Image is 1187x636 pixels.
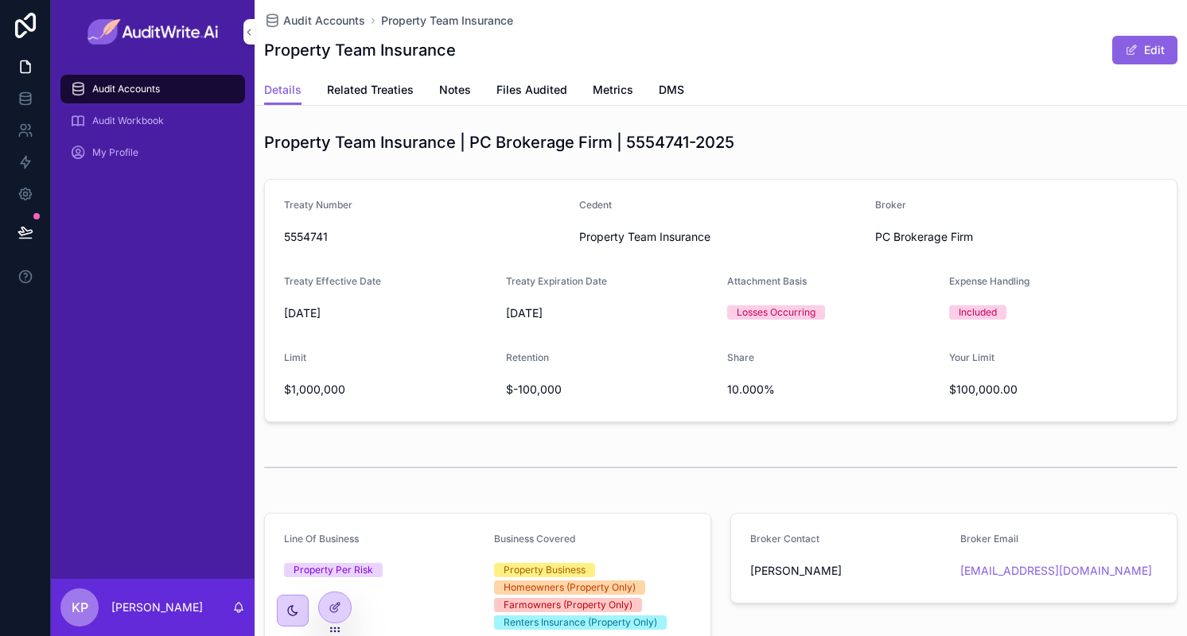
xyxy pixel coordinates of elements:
[494,533,575,545] span: Business Covered
[439,82,471,98] span: Notes
[960,563,1152,579] a: [EMAIL_ADDRESS][DOMAIN_NAME]
[504,598,632,612] div: Farmowners (Property Only)
[504,563,586,577] div: Property Business
[284,199,352,211] span: Treaty Number
[381,13,513,29] a: Property Team Insurance
[60,138,245,167] a: My Profile
[92,83,160,95] span: Audit Accounts
[111,599,203,615] p: [PERSON_NAME]
[264,39,456,61] h1: Property Team Insurance
[264,131,734,153] h1: Property Team Insurance | PC Brokerage Firm | 5554741-2025
[579,199,612,211] span: Cedent
[264,76,302,106] a: Details
[506,351,549,363] span: Retention
[92,114,164,127] span: Audit Workbook
[284,229,566,245] span: 5554741
[284,382,493,397] span: $1,000,000
[284,275,381,287] span: Treaty Effective Date
[727,382,936,397] span: 10.000%
[504,580,636,595] div: Homeowners (Property Only)
[949,382,1158,397] span: $100,000.00
[506,305,715,321] span: [DATE]
[875,229,1158,245] span: PC Brokerage Firm
[875,199,906,211] span: Broker
[284,533,359,545] span: Line Of Business
[737,305,815,320] div: Losses Occurring
[496,76,567,107] a: Files Audited
[264,82,302,98] span: Details
[579,229,862,245] span: Property Team Insurance
[593,82,633,98] span: Metrics
[659,76,684,107] a: DMS
[283,13,365,29] span: Audit Accounts
[327,76,414,107] a: Related Treaties
[1112,36,1177,64] button: Edit
[51,64,255,188] div: scrollable content
[88,19,219,45] img: App logo
[60,107,245,135] a: Audit Workbook
[439,76,471,107] a: Notes
[960,533,1018,545] span: Broker Email
[949,351,994,363] span: Your Limit
[60,75,245,103] a: Audit Accounts
[506,275,607,287] span: Treaty Expiration Date
[327,82,414,98] span: Related Treaties
[593,76,633,107] a: Metrics
[659,82,684,98] span: DMS
[284,305,493,321] span: [DATE]
[949,275,1029,287] span: Expense Handling
[727,275,807,287] span: Attachment Basis
[284,351,306,363] span: Limit
[294,563,373,577] div: Property Per Risk
[92,146,138,159] span: My Profile
[727,351,754,363] span: Share
[72,598,88,617] span: KP
[496,82,567,98] span: Files Audited
[750,563,948,579] span: [PERSON_NAME]
[506,382,715,397] span: $-100,000
[959,305,997,320] div: Included
[750,533,819,545] span: Broker Contact
[264,13,365,29] a: Audit Accounts
[504,615,657,630] div: Renters Insurance (Property Only)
